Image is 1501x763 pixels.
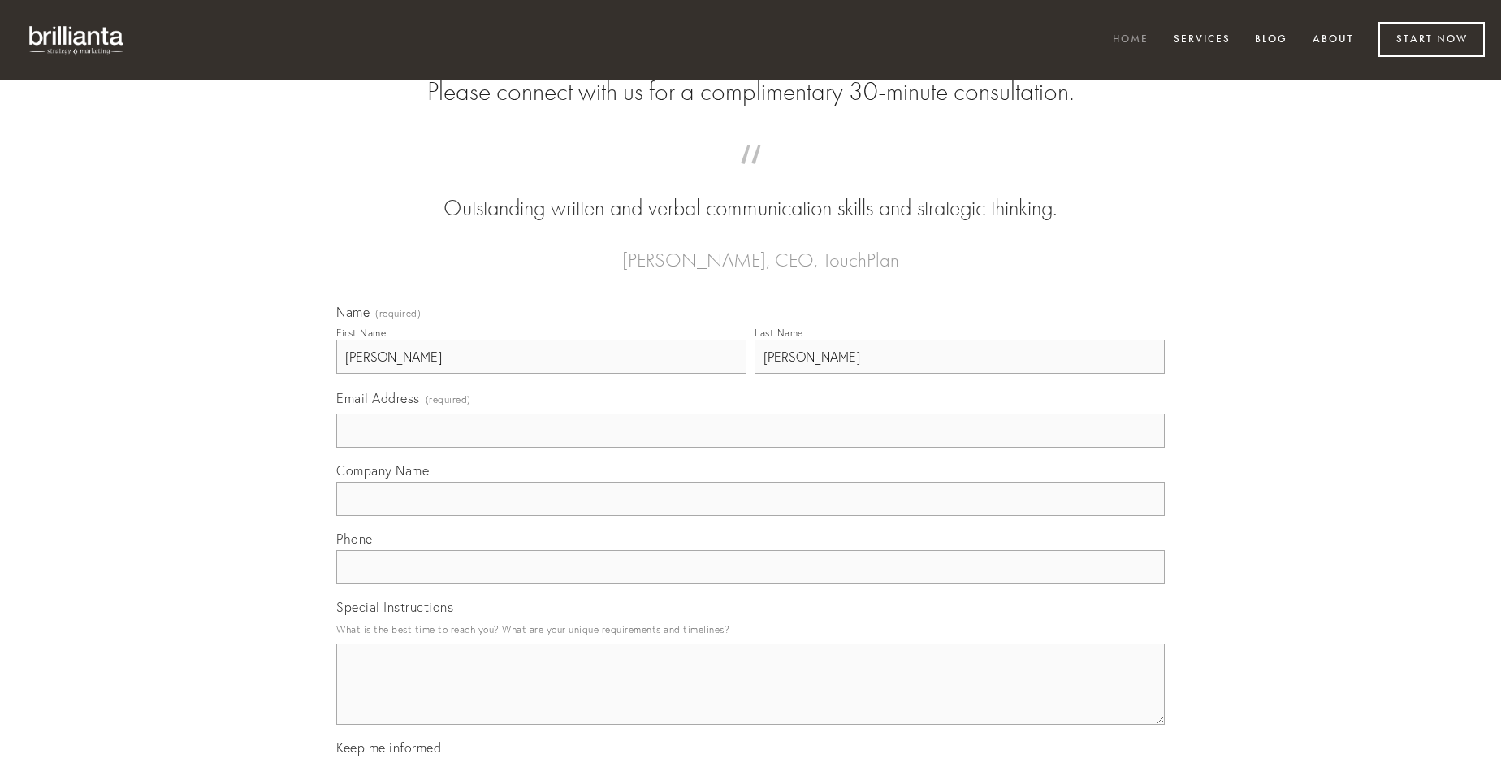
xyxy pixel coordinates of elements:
[1102,27,1159,54] a: Home
[426,388,471,410] span: (required)
[362,224,1139,276] figcaption: — [PERSON_NAME], CEO, TouchPlan
[1163,27,1241,54] a: Services
[16,16,138,63] img: brillianta - research, strategy, marketing
[336,739,441,756] span: Keep me informed
[336,390,420,406] span: Email Address
[1302,27,1365,54] a: About
[336,618,1165,640] p: What is the best time to reach you? What are your unique requirements and timelines?
[755,327,803,339] div: Last Name
[1244,27,1298,54] a: Blog
[336,599,453,615] span: Special Instructions
[362,161,1139,193] span: “
[336,531,373,547] span: Phone
[1378,22,1485,57] a: Start Now
[336,462,429,479] span: Company Name
[336,327,386,339] div: First Name
[362,161,1139,224] blockquote: Outstanding written and verbal communication skills and strategic thinking.
[336,76,1165,107] h2: Please connect with us for a complimentary 30-minute consultation.
[336,304,370,320] span: Name
[375,309,421,319] span: (required)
